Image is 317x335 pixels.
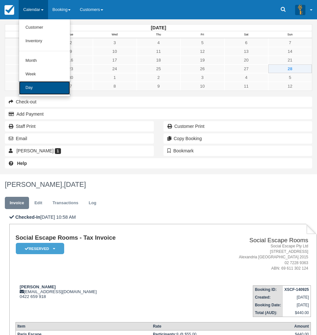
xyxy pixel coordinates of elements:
[16,243,64,254] em: Reserved
[224,73,268,82] a: 4
[49,64,93,73] a: 23
[15,235,185,241] h1: Social Escape Rooms - Tax Invoice
[284,287,309,292] strong: XSCF-140925
[5,38,49,47] a: 1
[137,64,181,73] a: 25
[163,146,312,156] button: Bookmark
[268,31,312,38] th: Sun
[5,158,312,168] a: Help
[253,301,283,309] th: Booking Date:
[181,73,224,82] a: 3
[295,5,305,15] img: A3
[137,47,181,56] a: 11
[49,31,93,38] th: Tue
[5,97,312,107] button: Check-out
[292,322,311,330] th: Amount
[253,285,283,293] th: Booking ID:
[181,47,224,56] a: 12
[181,64,224,73] a: 26
[5,197,29,209] a: Invoice
[15,215,40,220] b: Checked-In
[5,73,49,82] a: 29
[5,121,154,131] a: Staff Print
[17,161,27,166] b: Help
[5,82,49,91] a: 6
[224,64,268,73] a: 27
[137,56,181,64] a: 18
[48,197,83,209] a: Transactions
[163,133,312,144] button: Copy Booking
[253,309,283,317] th: Total (AUD):
[84,197,101,209] a: Log
[19,54,70,68] a: Month
[151,25,166,30] strong: [DATE]
[283,309,311,317] td: $440.00
[181,38,224,47] a: 5
[268,64,312,73] a: 28
[49,73,93,82] a: 30
[93,38,137,47] a: 3
[93,82,137,91] a: 8
[15,284,185,299] div: [EMAIL_ADDRESS][DOMAIN_NAME] 0422 659 918
[137,31,181,38] th: Thu
[163,121,312,131] a: Customer Print
[5,146,154,156] a: [PERSON_NAME] 1
[137,38,181,47] a: 4
[224,47,268,56] a: 13
[224,31,268,38] th: Sat
[9,214,317,221] p: [DATE] 10:58 AM
[19,81,70,95] a: Day
[137,73,181,82] a: 2
[151,322,292,330] th: Rate
[49,47,93,56] a: 9
[19,68,70,81] a: Week
[49,82,93,91] a: 7
[283,293,311,301] td: [DATE]
[5,47,49,56] a: 8
[268,47,312,56] a: 14
[283,301,311,309] td: [DATE]
[19,34,70,48] a: Inventory
[268,38,312,47] a: 7
[93,64,137,73] a: 24
[187,237,308,244] h2: Social Escape Rooms
[224,56,268,64] a: 20
[20,284,56,289] strong: [PERSON_NAME]
[93,47,137,56] a: 10
[5,31,49,38] th: Mon
[93,31,137,38] th: Wed
[268,82,312,91] a: 12
[19,21,70,34] a: Customer
[268,56,312,64] a: 21
[5,133,154,144] button: Email
[181,31,224,38] th: Fri
[137,82,181,91] a: 9
[5,64,49,73] a: 22
[16,148,54,153] span: [PERSON_NAME]
[64,180,86,188] span: [DATE]
[253,293,283,301] th: Created:
[181,82,224,91] a: 10
[49,56,93,64] a: 16
[5,109,312,119] button: Add Payment
[5,181,312,188] h1: [PERSON_NAME],
[93,73,137,82] a: 1
[224,38,268,47] a: 6
[55,148,61,154] span: 1
[268,73,312,82] a: 5
[15,243,62,254] a: Reserved
[5,56,49,64] a: 15
[15,322,151,330] th: Item
[5,5,14,15] img: checkfront-main-nav-mini-logo.png
[181,56,224,64] a: 19
[19,19,70,97] ul: Calendar
[224,82,268,91] a: 11
[49,38,93,47] a: 2
[30,197,47,209] a: Edit
[187,244,308,271] address: Social Escape Pty Ltd [STREET_ADDRESS] Alexandria [GEOGRAPHIC_DATA] 2015 02 7228 9363 ABN: 69 611...
[93,56,137,64] a: 17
